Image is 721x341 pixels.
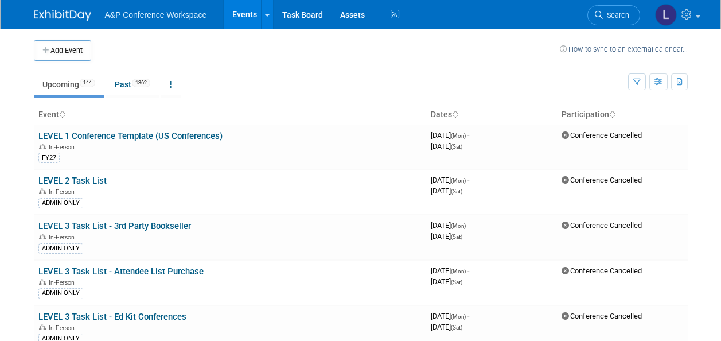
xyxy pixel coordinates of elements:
span: - [467,131,469,139]
a: LEVEL 3 Task List - Ed Kit Conferences [38,312,186,322]
span: In-Person [49,279,78,286]
span: (Mon) [451,223,466,229]
span: [DATE] [431,323,462,331]
span: [DATE] [431,142,462,150]
span: 144 [80,79,95,87]
div: ADMIN ONLY [38,198,83,208]
span: (Mon) [451,313,466,320]
a: LEVEL 2 Task List [38,176,107,186]
span: (Sat) [451,279,462,285]
img: In-Person Event [39,188,46,194]
div: FY27 [38,153,60,163]
span: - [467,176,469,184]
span: [DATE] [431,277,462,286]
span: Conference Cancelled [562,131,642,139]
a: Upcoming144 [34,73,104,95]
span: In-Person [49,144,78,151]
span: [DATE] [431,176,469,184]
span: (Sat) [451,234,462,240]
img: In-Person Event [39,324,46,330]
a: LEVEL 3 Task List - 3rd Party Bookseller [38,221,191,231]
span: (Mon) [451,268,466,274]
a: LEVEL 3 Task List - Attendee List Purchase [38,266,204,277]
span: (Sat) [451,144,462,150]
span: In-Person [49,324,78,332]
span: (Sat) [451,324,462,331]
span: [DATE] [431,312,469,320]
span: - [467,266,469,275]
span: In-Person [49,234,78,241]
span: - [467,221,469,230]
span: [DATE] [431,232,462,241]
span: - [467,312,469,320]
img: Louise Morgan [655,4,677,26]
img: In-Person Event [39,144,46,149]
span: Conference Cancelled [562,176,642,184]
img: In-Person Event [39,279,46,285]
span: (Sat) [451,188,462,195]
span: In-Person [49,188,78,196]
a: Past1362 [106,73,159,95]
th: Dates [426,105,557,125]
a: Sort by Start Date [452,110,458,119]
span: A&P Conference Workspace [105,10,207,20]
span: [DATE] [431,187,462,195]
a: Search [587,5,640,25]
a: Sort by Event Name [59,110,65,119]
span: Conference Cancelled [562,266,642,275]
th: Participation [557,105,688,125]
div: ADMIN ONLY [38,243,83,254]
span: [DATE] [431,131,469,139]
span: [DATE] [431,221,469,230]
span: Conference Cancelled [562,312,642,320]
span: (Mon) [451,133,466,139]
a: How to sync to an external calendar... [560,45,688,53]
img: ExhibitDay [34,10,91,21]
button: Add Event [34,40,91,61]
span: (Mon) [451,177,466,184]
span: [DATE] [431,266,469,275]
span: Conference Cancelled [562,221,642,230]
span: 1362 [132,79,150,87]
a: LEVEL 1 Conference Template (US Conferences) [38,131,223,141]
span: Search [603,11,629,20]
div: ADMIN ONLY [38,288,83,299]
th: Event [34,105,426,125]
img: In-Person Event [39,234,46,239]
a: Sort by Participation Type [609,110,615,119]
